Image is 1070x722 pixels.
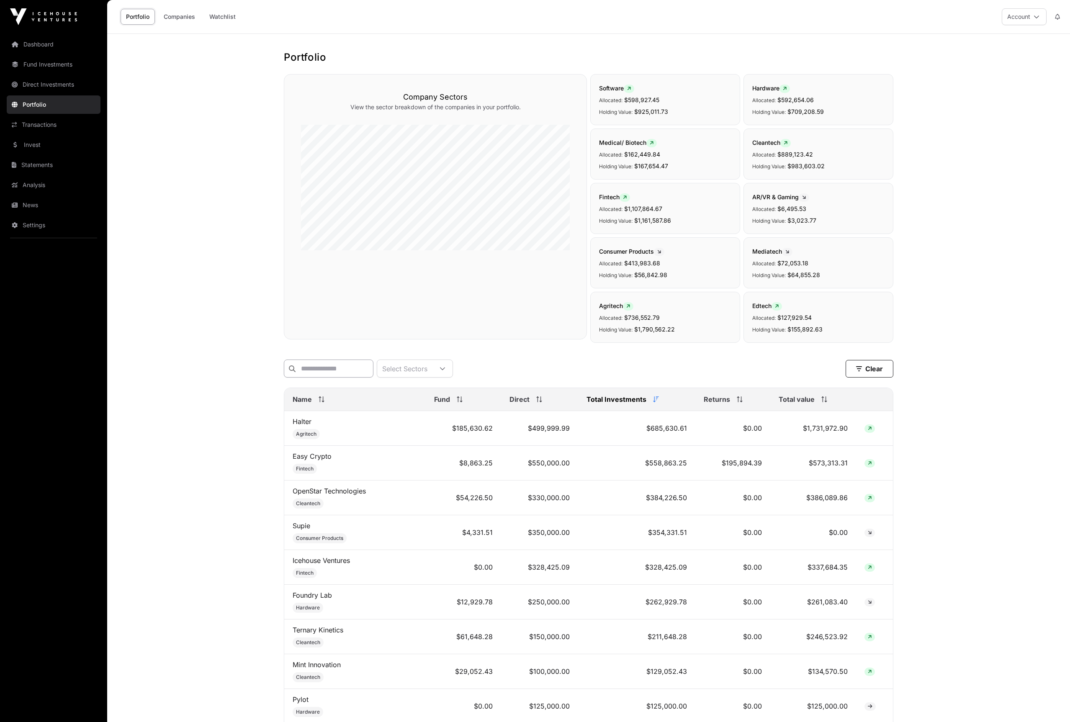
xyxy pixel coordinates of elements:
[770,619,856,654] td: $246,523.92
[293,522,310,530] a: Supie
[599,85,634,92] span: Software
[296,465,314,472] span: Fintech
[770,550,856,585] td: $337,684.35
[7,156,100,174] a: Statements
[426,411,501,446] td: $185,630.62
[509,394,530,404] span: Direct
[752,85,790,92] span: Hardware
[634,217,671,224] span: $1,161,587.86
[599,326,633,333] span: Holding Value:
[293,394,312,404] span: Name
[426,515,501,550] td: $4,331.51
[296,431,316,437] span: Agritech
[770,411,856,446] td: $1,731,972.90
[777,151,813,158] span: $889,123.42
[599,193,630,200] span: Fintech
[695,585,770,619] td: $0.00
[704,394,730,404] span: Returns
[787,162,825,170] span: $983,603.02
[599,218,633,224] span: Holding Value:
[578,515,695,550] td: $354,331.51
[752,248,792,255] span: Mediatech
[695,550,770,585] td: $0.00
[293,417,311,426] a: Halter
[578,480,695,515] td: $384,226.50
[578,411,695,446] td: $685,630.61
[624,151,660,158] span: $162,449.84
[695,515,770,550] td: $0.00
[7,75,100,94] a: Direct Investments
[501,446,578,480] td: $550,000.00
[599,97,622,103] span: Allocated:
[787,326,823,333] span: $155,892.63
[296,639,320,646] span: Cleantech
[578,446,695,480] td: $558,863.25
[599,272,633,278] span: Holding Value:
[752,260,776,267] span: Allocated:
[770,480,856,515] td: $386,089.86
[770,515,856,550] td: $0.00
[779,394,815,404] span: Total value
[426,480,501,515] td: $54,226.50
[501,480,578,515] td: $330,000.00
[501,619,578,654] td: $150,000.00
[624,205,662,212] span: $1,107,864.67
[752,152,776,158] span: Allocated:
[770,446,856,480] td: $573,313.31
[7,136,100,154] a: Invest
[7,196,100,214] a: News
[204,9,241,25] a: Watchlist
[501,654,578,689] td: $100,000.00
[1002,8,1047,25] button: Account
[752,326,786,333] span: Holding Value:
[752,218,786,224] span: Holding Value:
[10,8,77,25] img: Icehouse Ventures Logo
[1028,682,1070,722] iframe: Chat Widget
[752,139,791,146] span: Cleantech
[296,709,320,715] span: Hardware
[787,108,824,115] span: $709,208.59
[599,109,633,115] span: Holding Value:
[501,550,578,585] td: $328,425.09
[293,556,350,565] a: Icehouse Ventures
[501,515,578,550] td: $350,000.00
[695,654,770,689] td: $0.00
[7,176,100,194] a: Analysis
[296,604,320,611] span: Hardware
[7,216,100,234] a: Settings
[578,550,695,585] td: $328,425.09
[293,660,341,669] a: Mint Innovation
[296,500,320,507] span: Cleantech
[586,394,646,404] span: Total Investments
[624,314,660,321] span: $736,552.79
[426,619,501,654] td: $61,648.28
[752,272,786,278] span: Holding Value:
[293,487,366,495] a: OpenStar Technologies
[296,535,343,542] span: Consumer Products
[695,446,770,480] td: $195,894.39
[578,585,695,619] td: $262,929.78
[377,360,432,377] div: Select Sectors
[7,116,100,134] a: Transactions
[777,205,806,212] span: $6,495.53
[599,260,622,267] span: Allocated:
[426,550,501,585] td: $0.00
[624,96,659,103] span: $598,927.45
[787,271,820,278] span: $64,855.28
[634,162,668,170] span: $167,654.47
[293,591,332,599] a: Foundry Lab
[578,619,695,654] td: $211,648.28
[426,446,501,480] td: $8,863.25
[599,163,633,170] span: Holding Value:
[121,9,155,25] a: Portfolio
[770,654,856,689] td: $134,570.50
[284,51,893,64] h1: Portfolio
[599,315,622,321] span: Allocated:
[426,654,501,689] td: $29,052.43
[695,411,770,446] td: $0.00
[434,394,450,404] span: Fund
[599,139,657,146] span: Medical/ Biotech
[501,411,578,446] td: $499,999.99
[293,695,309,704] a: Pylot
[158,9,201,25] a: Companies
